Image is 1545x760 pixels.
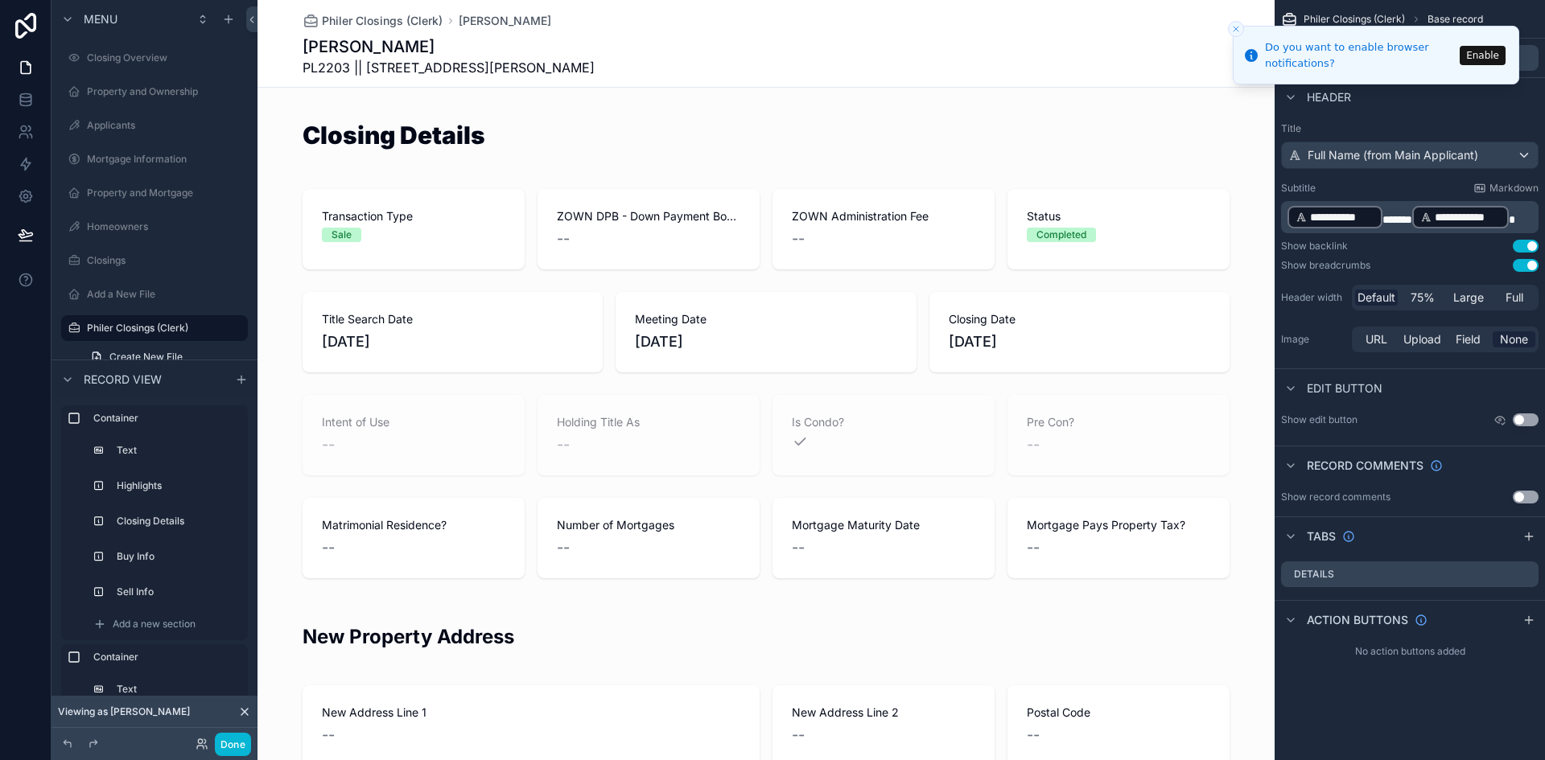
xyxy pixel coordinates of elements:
[1366,331,1387,347] span: URL
[80,344,248,370] a: Create New File
[87,254,245,267] label: Closings
[1281,491,1390,503] div: Show record comments
[1456,331,1481,347] span: Field
[1307,89,1351,105] span: Header
[1281,333,1345,346] label: Image
[303,35,595,58] h1: [PERSON_NAME]
[61,248,248,273] a: Closings
[215,733,251,756] button: Done
[51,398,257,702] div: scrollable content
[1294,568,1334,581] label: Details
[61,113,248,138] a: Applicants
[117,515,238,528] label: Closing Details
[1308,147,1478,163] span: Full Name (from Main Applicant)
[117,444,238,457] label: Text
[1275,639,1545,664] div: No action buttons added
[117,683,238,696] label: Text
[1228,21,1244,37] button: Close toast
[84,11,117,27] span: Menu
[1281,413,1358,426] label: Show edit button
[61,146,248,172] a: Mortgage Information
[61,315,248,341] a: Philer Closings (Clerk)
[61,180,248,206] a: Property and Mortgage
[1281,122,1539,135] label: Title
[87,85,245,98] label: Property and Ownership
[84,372,162,388] span: Record view
[1411,290,1435,306] span: 75%
[1281,182,1316,195] label: Subtitle
[303,13,443,29] a: Philer Closings (Clerk)
[93,412,241,425] label: Container
[1265,39,1455,71] div: Do you want to enable browser notifications?
[58,705,190,718] span: Viewing as [PERSON_NAME]
[61,79,248,105] a: Property and Ownership
[1307,528,1336,544] span: Tabs
[117,550,238,563] label: Buy Info
[1307,458,1423,474] span: Record comments
[87,153,245,166] label: Mortgage Information
[1428,13,1483,26] span: Base record
[117,585,238,598] label: Sell Info
[1307,380,1382,396] span: Edit button
[1489,182,1539,195] span: Markdown
[1281,259,1370,272] div: Show breadcrumbs
[1506,290,1523,306] span: Full
[1460,46,1506,65] button: Enable
[1281,142,1539,169] button: Full Name (from Main Applicant)
[113,618,196,631] span: Add a new section
[117,479,238,492] label: Highlights
[109,351,183,364] span: Create New File
[1281,240,1348,253] div: Show backlink
[1304,13,1405,26] span: Philer Closings (Clerk)
[93,651,241,663] label: Container
[61,214,248,240] a: Homeowners
[1281,201,1539,233] div: scrollable content
[1358,290,1395,306] span: Default
[1473,182,1539,195] a: Markdown
[87,187,245,199] label: Property and Mortgage
[61,45,248,71] a: Closing Overview
[1403,331,1441,347] span: Upload
[87,322,238,335] label: Philer Closings (Clerk)
[1307,612,1408,628] span: Action buttons
[87,288,245,301] label: Add a New File
[322,13,443,29] span: Philer Closings (Clerk)
[87,51,245,64] label: Closing Overview
[87,220,245,233] label: Homeowners
[1281,291,1345,304] label: Header width
[1453,290,1484,306] span: Large
[459,13,551,29] a: [PERSON_NAME]
[61,281,248,307] a: Add a New File
[1500,331,1528,347] span: None
[87,119,245,132] label: Applicants
[303,58,595,77] span: PL2203 || [STREET_ADDRESS][PERSON_NAME]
